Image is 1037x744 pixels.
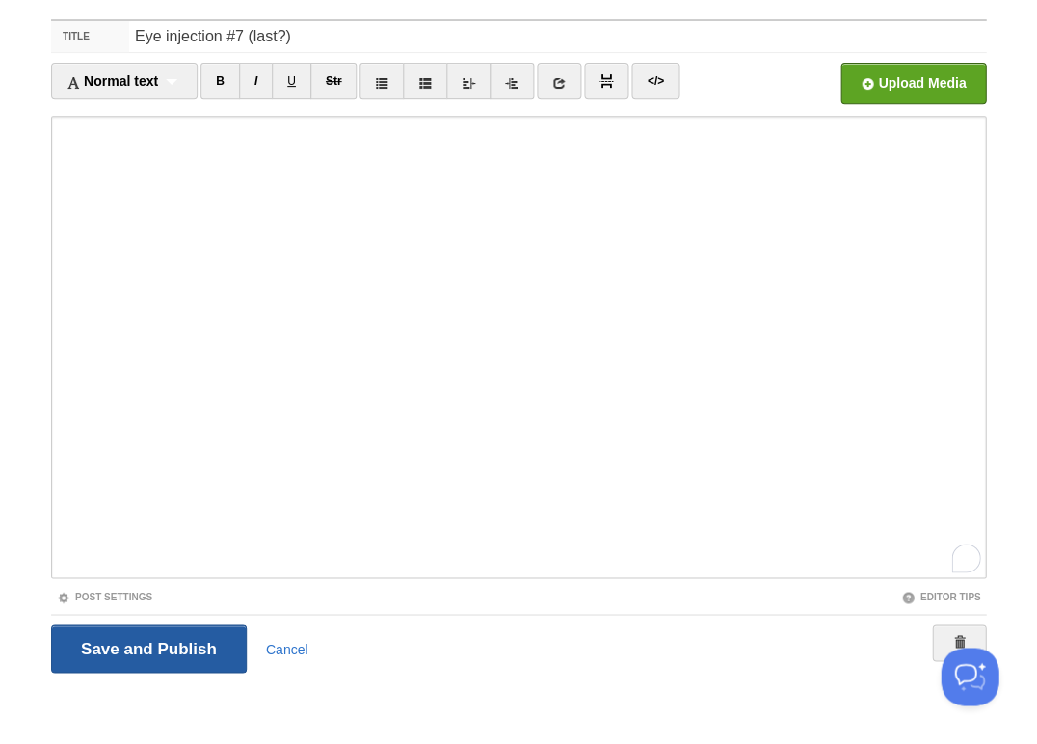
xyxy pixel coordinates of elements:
a: Str [310,63,358,99]
a: Editor Tips [901,591,980,601]
del: Str [326,74,342,88]
input: Save and Publish [51,624,247,673]
span: Normal text [66,73,158,89]
a: U [272,63,311,99]
a: B [200,63,240,99]
a: </> [631,63,678,99]
a: I [239,63,273,99]
a: Cancel [266,641,308,656]
label: Title [51,21,129,52]
iframe: Help Scout Beacon - Open [941,648,998,705]
img: pagebreak-icon.png [599,74,613,88]
a: Post Settings [57,591,152,601]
